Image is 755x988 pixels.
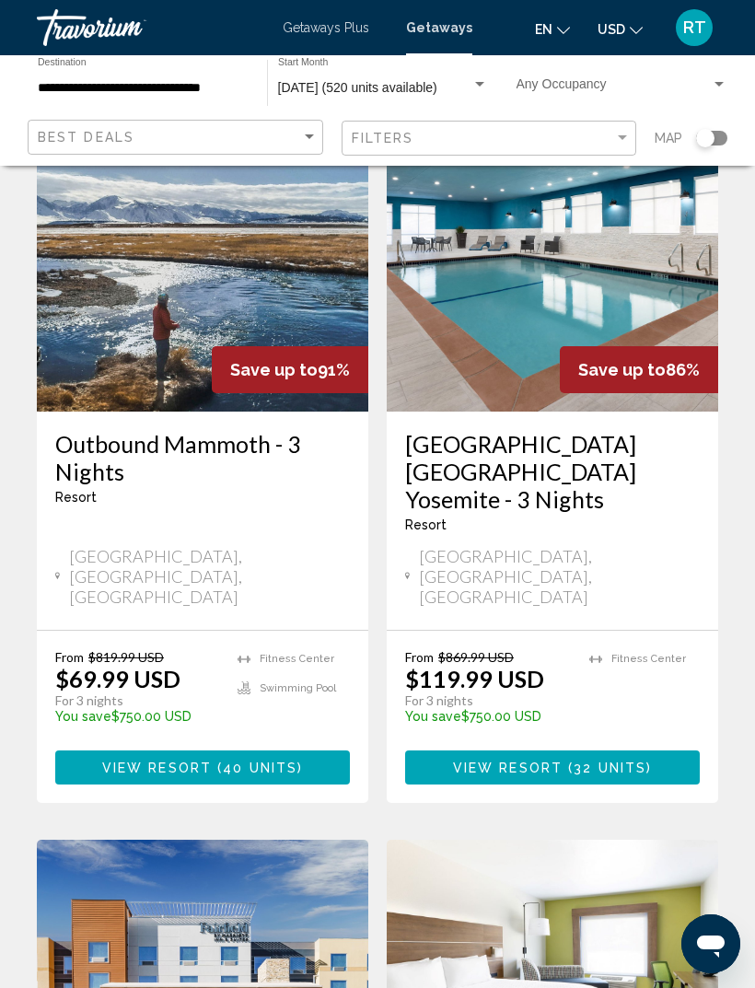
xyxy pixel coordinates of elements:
p: $750.00 USD [55,709,219,724]
button: Change language [535,16,570,42]
span: en [535,22,552,37]
span: RT [683,18,706,37]
p: $750.00 USD [405,709,571,724]
span: [GEOGRAPHIC_DATA], [GEOGRAPHIC_DATA], [GEOGRAPHIC_DATA] [69,546,350,607]
a: Getaways [406,20,472,35]
div: 91% [212,346,368,393]
span: 40 units [223,761,297,775]
p: For 3 nights [55,692,219,709]
button: Change currency [598,16,643,42]
iframe: Button to launch messaging window [681,914,740,973]
span: You save [405,709,461,724]
a: Outbound Mammoth - 3 Nights [55,430,350,485]
span: Resort [405,517,447,532]
span: 32 units [574,761,646,775]
span: Filters [352,131,414,145]
span: View Resort [102,761,212,775]
p: For 3 nights [405,692,571,709]
img: S286O01X.jpg [37,117,368,412]
span: From [405,649,434,665]
button: User Menu [670,8,718,47]
span: USD [598,22,625,37]
button: Filter [342,120,637,157]
span: From [55,649,84,665]
span: Map [655,125,682,151]
span: Save up to [578,360,666,379]
mat-select: Sort by [38,130,318,145]
span: Fitness Center [260,653,334,665]
button: View Resort(32 units) [405,750,700,785]
img: RX42O01X.jpg [387,117,718,412]
span: ( ) [212,761,303,775]
a: Travorium [37,9,264,46]
span: You save [55,709,111,724]
span: Fitness Center [611,653,686,665]
span: [GEOGRAPHIC_DATA], [GEOGRAPHIC_DATA], [GEOGRAPHIC_DATA] [419,546,700,607]
div: 86% [560,346,718,393]
span: [DATE] (520 units available) [278,80,437,95]
a: [GEOGRAPHIC_DATA] [GEOGRAPHIC_DATA] Yosemite - 3 Nights [405,430,700,513]
span: Resort [55,490,97,505]
p: $69.99 USD [55,665,180,692]
span: Save up to [230,360,318,379]
span: ( ) [563,761,652,775]
p: $119.99 USD [405,665,544,692]
span: Swimming Pool [260,682,336,694]
button: View Resort(40 units) [55,750,350,785]
span: View Resort [453,761,563,775]
a: Getaways Plus [283,20,369,35]
span: $819.99 USD [88,649,164,665]
span: Best Deals [38,130,134,145]
span: $869.99 USD [438,649,514,665]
